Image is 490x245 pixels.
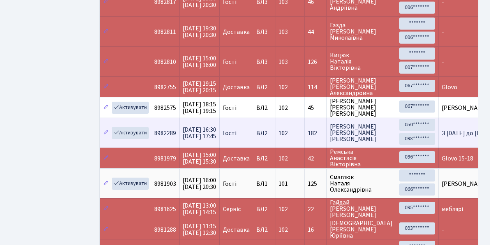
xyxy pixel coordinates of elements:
[308,206,323,212] span: 22
[183,79,216,95] span: [DATE] 19:15 [DATE] 20:15
[278,205,288,213] span: 102
[256,29,272,35] span: ВЛ3
[154,180,176,188] span: 8981903
[330,199,393,218] span: Гайдай [PERSON_NAME] [PERSON_NAME]
[256,59,272,65] span: ВЛ3
[278,28,288,36] span: 103
[223,155,250,162] span: Доставка
[330,52,393,71] span: Кицюк Наталія Вікторівна
[330,123,393,142] span: [PERSON_NAME] [PERSON_NAME] [PERSON_NAME]
[308,84,323,90] span: 114
[278,58,288,66] span: 103
[154,129,176,137] span: 8982289
[183,201,216,217] span: [DATE] 13:00 [DATE] 14:15
[223,84,250,90] span: Доставка
[330,78,393,96] span: [PERSON_NAME] [PERSON_NAME] Александровна
[278,129,288,137] span: 102
[442,58,444,66] span: -
[223,105,236,111] span: Гості
[278,83,288,92] span: 102
[278,180,288,188] span: 101
[112,102,149,114] a: Активувати
[154,104,176,112] span: 8982575
[442,154,473,163] span: Glovo 15-18
[308,105,323,111] span: 45
[256,130,272,136] span: ВЛ2
[256,105,272,111] span: ВЛ2
[308,181,323,187] span: 125
[183,100,216,115] span: [DATE] 18:15 [DATE] 19:15
[223,181,236,187] span: Гості
[223,227,250,233] span: Доставка
[223,29,250,35] span: Доставка
[183,176,216,191] span: [DATE] 16:00 [DATE] 20:30
[183,151,216,166] span: [DATE] 15:00 [DATE] 15:30
[256,206,272,212] span: ВЛ2
[223,59,236,65] span: Гості
[308,29,323,35] span: 44
[154,226,176,234] span: 8981288
[183,125,216,141] span: [DATE] 16:30 [DATE] 17:45
[223,206,241,212] span: Сервіс
[330,98,393,117] span: [PERSON_NAME] [PERSON_NAME] [PERSON_NAME]
[308,59,323,65] span: 126
[442,205,463,213] span: меблярі
[154,205,176,213] span: 8981625
[442,226,444,234] span: -
[278,226,288,234] span: 102
[278,104,288,112] span: 102
[256,227,272,233] span: ВЛ2
[330,149,393,167] span: Ремська Анастасія Вікторівна
[154,28,176,36] span: 8982811
[442,28,444,36] span: -
[278,154,288,163] span: 102
[442,83,457,92] span: Glovo
[154,83,176,92] span: 8982755
[308,227,323,233] span: 16
[112,127,149,139] a: Активувати
[256,181,272,187] span: ВЛ1
[183,222,216,237] span: [DATE] 11:15 [DATE] 12:30
[183,54,216,69] span: [DATE] 15:00 [DATE] 16:00
[330,174,393,193] span: Смаглюк Наталя Олександрівна
[183,24,216,39] span: [DATE] 19:30 [DATE] 20:30
[330,220,393,239] span: [DEMOGRAPHIC_DATA] [PERSON_NAME] Юріївна
[154,154,176,163] span: 8981979
[308,130,323,136] span: 182
[154,58,176,66] span: 8982810
[330,22,393,41] span: Газда [PERSON_NAME] Миколаївна
[256,84,272,90] span: ВЛ2
[223,130,236,136] span: Гості
[256,155,272,162] span: ВЛ2
[308,155,323,162] span: 42
[112,178,149,190] a: Активувати
[442,180,488,188] span: [PERSON_NAME]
